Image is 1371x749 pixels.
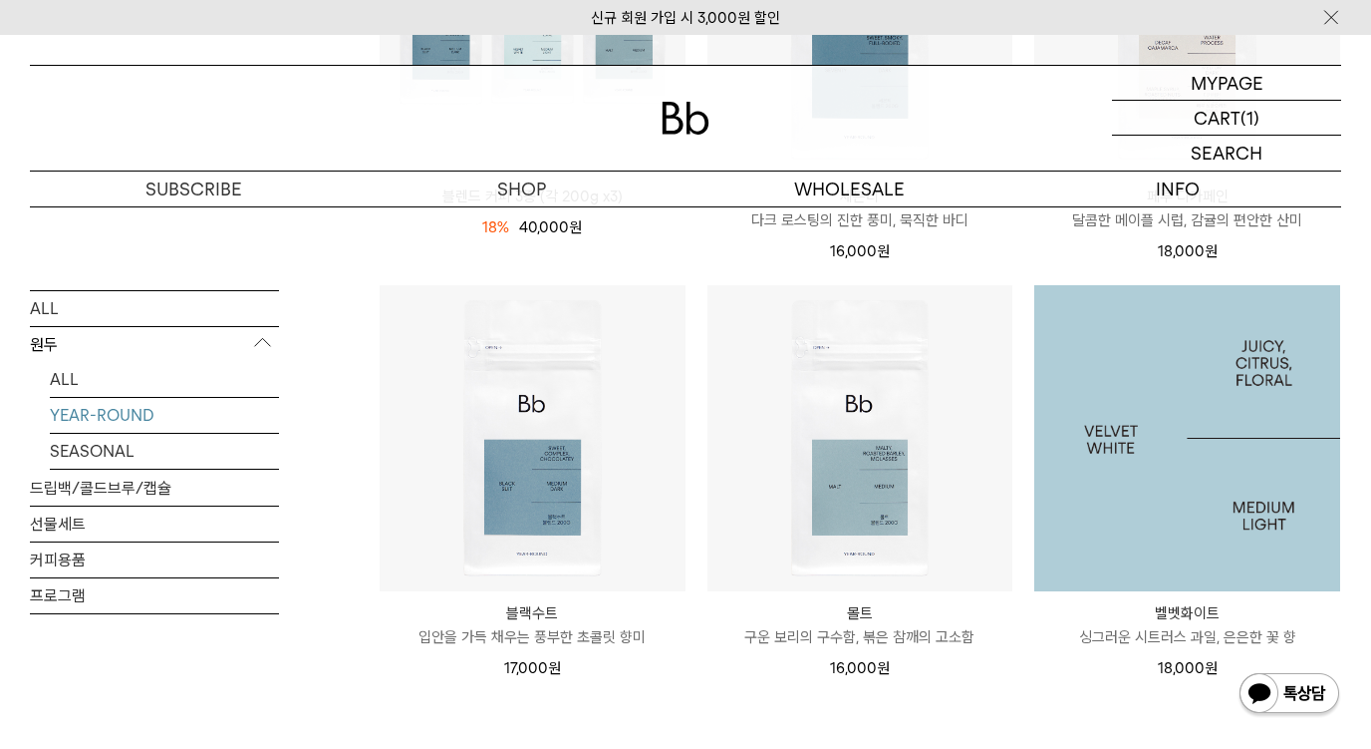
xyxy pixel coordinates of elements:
[707,625,1013,649] p: 구운 보리의 구수함, 볶은 참깨의 고소함
[380,285,685,591] img: 블랙수트
[569,218,582,236] span: 원
[1034,601,1340,649] a: 벨벳화이트 싱그러운 시트러스 과일, 은은한 꽃 향
[1013,172,1341,206] p: INFO
[30,470,279,505] a: 드립백/콜드브루/캡슐
[50,361,279,396] a: ALL
[1034,185,1340,232] a: 페루 디카페인 달콤한 메이플 시럽, 감귤의 편안한 산미
[1112,66,1341,101] a: MYPAGE
[380,601,685,625] p: 블랙수트
[1034,285,1340,591] img: 1000000025_add2_054.jpg
[1034,208,1340,232] p: 달콤한 메이플 시럽, 감귤의 편안한 산미
[380,625,685,649] p: 입안을 가득 채우는 풍부한 초콜릿 향미
[662,102,709,135] img: 로고
[548,659,561,677] span: 원
[482,215,509,239] div: 18%
[1034,285,1340,591] a: 벨벳화이트
[830,659,890,677] span: 16,000
[1191,136,1262,171] p: SEARCH
[30,542,279,576] a: 커피용품
[707,208,1013,232] p: 다크 로스팅의 진한 풍미, 묵직한 바디
[1194,101,1240,135] p: CART
[30,506,279,541] a: 선물세트
[30,290,279,325] a: ALL
[877,242,890,260] span: 원
[1034,625,1340,649] p: 싱그러운 시트러스 과일, 은은한 꽃 향
[30,172,358,206] a: SUBSCRIBE
[591,9,780,27] a: 신규 회원 가입 시 3,000원 할인
[519,218,582,236] span: 40,000
[1158,242,1218,260] span: 18,000
[830,242,890,260] span: 16,000
[50,397,279,432] a: YEAR-ROUND
[707,601,1013,649] a: 몰트 구운 보리의 구수함, 볶은 참깨의 고소함
[707,185,1013,232] a: 세븐티 다크 로스팅의 진한 풍미, 묵직한 바디
[685,172,1013,206] p: WHOLESALE
[380,601,685,649] a: 블랙수트 입안을 가득 채우는 풍부한 초콜릿 향미
[1112,101,1341,136] a: CART (1)
[50,433,279,468] a: SEASONAL
[30,326,279,362] p: 원두
[707,285,1013,591] img: 몰트
[1240,101,1259,135] p: (1)
[30,577,279,612] a: 프로그램
[504,659,561,677] span: 17,000
[1158,659,1218,677] span: 18,000
[1034,601,1340,625] p: 벨벳화이트
[1205,242,1218,260] span: 원
[358,172,685,206] a: SHOP
[877,659,890,677] span: 원
[1191,66,1263,100] p: MYPAGE
[1237,671,1341,719] img: 카카오톡 채널 1:1 채팅 버튼
[1205,659,1218,677] span: 원
[707,601,1013,625] p: 몰트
